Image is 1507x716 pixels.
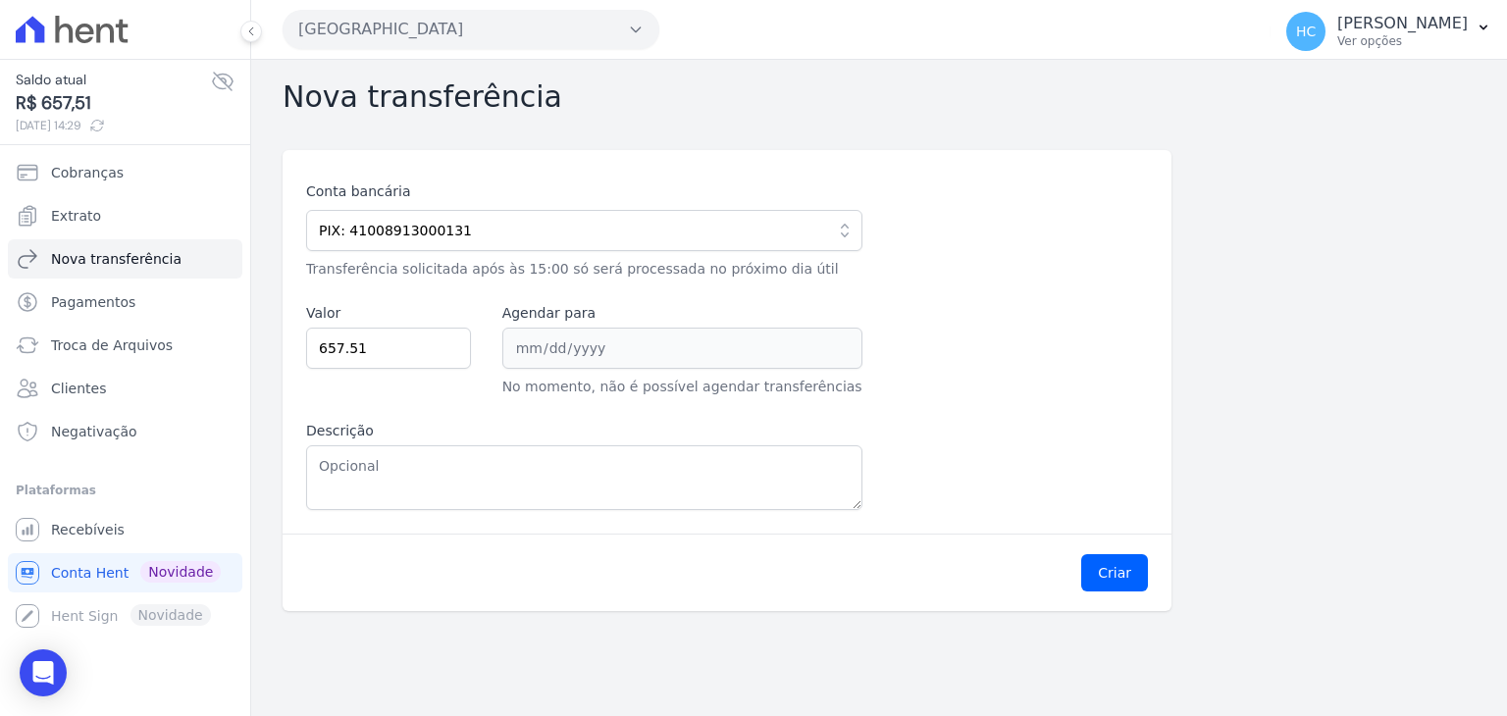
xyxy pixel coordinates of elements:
span: Saldo atual [16,70,211,90]
span: Negativação [51,422,137,441]
span: Novidade [140,561,221,583]
p: No momento, não é possível agendar transferências [502,377,862,397]
p: [PERSON_NAME] [1337,14,1468,33]
label: Conta bancária [306,181,862,202]
span: Conta Hent [51,563,129,583]
a: Negativação [8,412,242,451]
label: Agendar para [502,303,862,324]
a: Clientes [8,369,242,408]
span: Nova transferência [51,249,182,269]
a: Cobranças [8,153,242,192]
nav: Sidebar [16,153,234,636]
div: Open Intercom Messenger [20,649,67,696]
a: Recebíveis [8,510,242,549]
a: Nova transferência [8,239,242,279]
a: Pagamentos [8,282,242,322]
button: HC [PERSON_NAME] Ver opções [1271,4,1507,59]
a: Extrato [8,196,242,235]
span: [DATE] 14:29 [16,117,211,134]
span: Clientes [51,379,106,398]
a: Conta Hent Novidade [8,553,242,592]
button: [GEOGRAPHIC_DATA] [283,10,659,49]
a: Troca de Arquivos [8,326,242,365]
span: Extrato [51,206,101,226]
span: R$ 657,51 [16,90,211,117]
label: Descrição [306,421,862,441]
p: Transferência solicitada após às 15:00 só será processada no próximo dia útil [306,259,862,280]
h2: Nova transferência [283,79,1476,115]
span: Recebíveis [51,520,125,539]
div: Plataformas [16,479,234,502]
p: Ver opções [1337,33,1468,49]
span: Cobranças [51,163,124,182]
span: Pagamentos [51,292,135,312]
span: Troca de Arquivos [51,335,173,355]
button: Criar [1081,554,1148,591]
label: Valor [306,303,471,324]
span: HC [1296,25,1316,38]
